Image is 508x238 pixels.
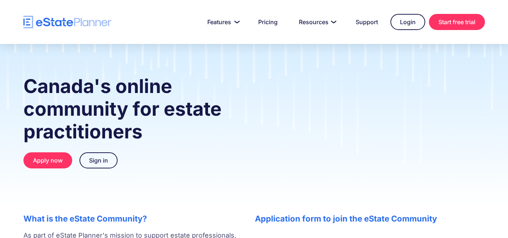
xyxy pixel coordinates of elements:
[23,16,111,29] a: home
[199,15,246,29] a: Features
[23,75,222,143] strong: Canada's online community for estate practitioners
[347,15,387,29] a: Support
[23,152,72,168] a: Apply now
[390,14,425,30] a: Login
[23,214,240,223] h2: What is the eState Community?
[429,14,485,30] a: Start free trial
[255,214,485,223] h2: Application form to join the eState Community
[290,15,343,29] a: Resources
[249,15,286,29] a: Pricing
[79,152,118,168] a: Sign in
